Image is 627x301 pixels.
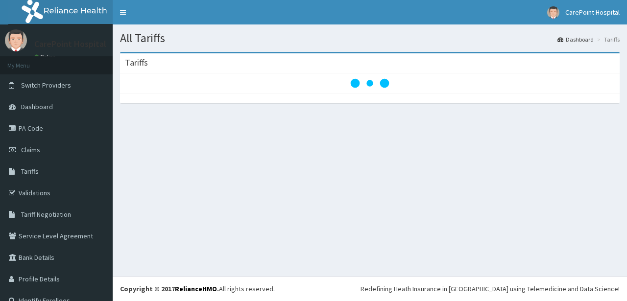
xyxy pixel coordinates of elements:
[120,32,620,45] h1: All Tariffs
[175,284,217,293] a: RelianceHMO
[21,145,40,154] span: Claims
[21,210,71,219] span: Tariff Negotiation
[21,167,39,176] span: Tariffs
[113,276,627,301] footer: All rights reserved.
[34,53,58,60] a: Online
[21,102,53,111] span: Dashboard
[350,64,389,103] svg: audio-loading
[547,6,559,19] img: User Image
[557,35,594,44] a: Dashboard
[595,35,620,44] li: Tariffs
[565,8,620,17] span: CarePoint Hospital
[5,29,27,51] img: User Image
[125,58,148,67] h3: Tariffs
[361,284,620,294] div: Redefining Heath Insurance in [GEOGRAPHIC_DATA] using Telemedicine and Data Science!
[120,284,219,293] strong: Copyright © 2017 .
[34,40,106,48] p: CarePoint Hospital
[21,81,71,90] span: Switch Providers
